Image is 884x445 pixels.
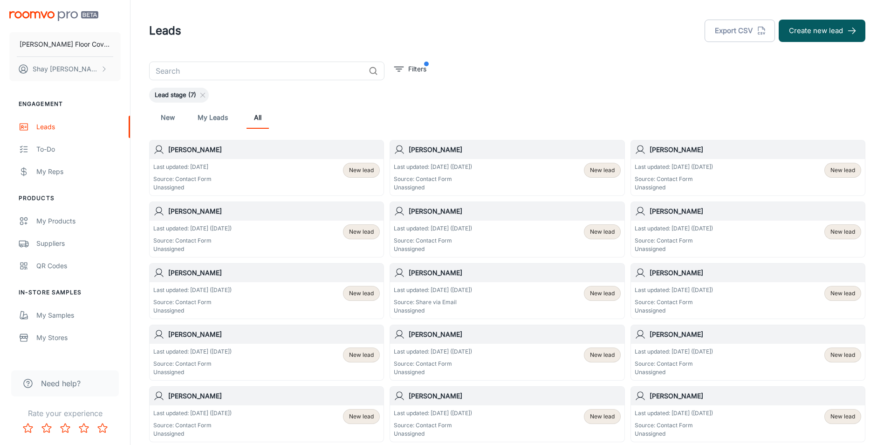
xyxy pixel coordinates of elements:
button: Rate 3 star [56,419,75,438]
div: To-do [36,144,121,154]
p: Unassigned [394,306,472,315]
div: QR Codes [36,261,121,271]
span: New lead [349,412,374,421]
h6: [PERSON_NAME] [650,329,861,340]
a: [PERSON_NAME]Last updated: [DATE] ([DATE])Source: Share via EmailUnassignedNew lead [390,263,624,319]
p: Source: Contact Form [394,360,472,368]
a: [PERSON_NAME]Last updated: [DATE] ([DATE])Source: Contact FormUnassignedNew lead [630,386,865,442]
a: [PERSON_NAME]Last updated: [DATE] ([DATE])Source: Contact FormUnassignedNew lead [390,140,624,196]
button: Rate 1 star [19,419,37,438]
p: Source: Contact Form [153,421,232,430]
p: Unassigned [635,245,713,253]
p: Last updated: [DATE] ([DATE]) [153,409,232,417]
a: [PERSON_NAME]Last updated: [DATE] ([DATE])Source: Contact FormUnassignedNew lead [390,325,624,381]
span: Need help? [41,378,81,389]
a: All [247,106,269,129]
p: Source: Contact Form [635,421,713,430]
span: New lead [590,166,615,174]
p: Unassigned [394,368,472,376]
button: Rate 5 star [93,419,112,438]
p: Last updated: [DATE] ([DATE]) [394,224,472,233]
span: New lead [590,412,615,421]
h6: [PERSON_NAME] [650,268,861,278]
h6: [PERSON_NAME] [650,145,861,155]
p: Last updated: [DATE] ([DATE]) [394,163,472,171]
h6: [PERSON_NAME] [168,268,380,278]
div: Suppliers [36,238,121,249]
p: Unassigned [153,368,232,376]
span: Lead stage (7) [149,90,202,100]
p: Last updated: [DATE] ([DATE]) [635,163,713,171]
button: filter [392,62,429,76]
div: My Stores [36,333,121,343]
h6: [PERSON_NAME] [650,391,861,401]
h6: [PERSON_NAME] [409,206,620,216]
div: Leads [36,122,121,132]
p: Source: Contact Form [635,175,713,183]
p: Unassigned [394,430,472,438]
p: [PERSON_NAME] Floor Covering [20,39,110,49]
p: Unassigned [153,430,232,438]
span: New lead [349,228,374,236]
p: Last updated: [DATE] ([DATE]) [394,409,472,417]
span: New lead [590,289,615,298]
img: Roomvo PRO Beta [9,11,98,21]
div: My Samples [36,310,121,320]
a: [PERSON_NAME]Last updated: [DATE] ([DATE])Source: Contact FormUnassignedNew lead [390,386,624,442]
p: Source: Contact Form [635,360,713,368]
h6: [PERSON_NAME] [168,206,380,216]
p: Shay [PERSON_NAME] [33,64,98,74]
button: Rate 4 star [75,419,93,438]
p: Last updated: [DATE] ([DATE]) [394,286,472,294]
h6: [PERSON_NAME] [409,268,620,278]
span: New lead [830,351,855,359]
p: Last updated: [DATE] ([DATE]) [153,224,232,233]
a: [PERSON_NAME]Last updated: [DATE]Source: Contact FormUnassignedNew lead [149,140,384,196]
h6: [PERSON_NAME] [409,329,620,340]
p: Last updated: [DATE] ([DATE]) [153,348,232,356]
p: Unassigned [635,183,713,192]
p: Source: Contact Form [394,175,472,183]
p: Rate your experience [7,408,123,419]
a: [PERSON_NAME]Last updated: [DATE] ([DATE])Source: Contact FormUnassignedNew lead [630,140,865,196]
p: Source: Contact Form [635,298,713,306]
a: My Leads [198,106,228,129]
p: Unassigned [635,430,713,438]
a: [PERSON_NAME]Last updated: [DATE] ([DATE])Source: Contact FormUnassignedNew lead [149,325,384,381]
span: New lead [830,228,855,236]
a: [PERSON_NAME]Last updated: [DATE] ([DATE])Source: Contact FormUnassignedNew lead [630,263,865,319]
a: New [157,106,179,129]
p: Last updated: [DATE] [153,163,212,171]
p: Last updated: [DATE] ([DATE]) [394,348,472,356]
a: [PERSON_NAME]Last updated: [DATE] ([DATE])Source: Contact FormUnassignedNew lead [390,202,624,257]
p: Unassigned [635,306,713,315]
button: Export CSV [705,20,775,42]
a: [PERSON_NAME]Last updated: [DATE] ([DATE])Source: Contact FormUnassignedNew lead [149,263,384,319]
p: Source: Share via Email [394,298,472,306]
span: New lead [830,289,855,298]
p: Unassigned [635,368,713,376]
p: Last updated: [DATE] ([DATE]) [635,409,713,417]
p: Filters [408,64,426,74]
button: Shay [PERSON_NAME] [9,57,121,81]
div: Lead stage (7) [149,88,209,103]
p: Source: Contact Form [153,175,212,183]
h6: [PERSON_NAME] [409,145,620,155]
span: New lead [830,166,855,174]
h6: [PERSON_NAME] [168,145,380,155]
a: [PERSON_NAME]Last updated: [DATE] ([DATE])Source: Contact FormUnassignedNew lead [630,202,865,257]
p: Source: Contact Form [394,421,472,430]
h6: [PERSON_NAME] [409,391,620,401]
p: Unassigned [394,183,472,192]
h6: [PERSON_NAME] [168,391,380,401]
p: Source: Contact Form [394,236,472,245]
p: Unassigned [394,245,472,253]
p: Last updated: [DATE] ([DATE]) [635,286,713,294]
div: My Reps [36,167,121,177]
a: [PERSON_NAME]Last updated: [DATE] ([DATE])Source: Contact FormUnassignedNew lead [149,202,384,257]
p: Last updated: [DATE] ([DATE]) [635,224,713,233]
input: Search [149,62,365,80]
span: New lead [349,166,374,174]
span: New lead [590,228,615,236]
p: Last updated: [DATE] ([DATE]) [635,348,713,356]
